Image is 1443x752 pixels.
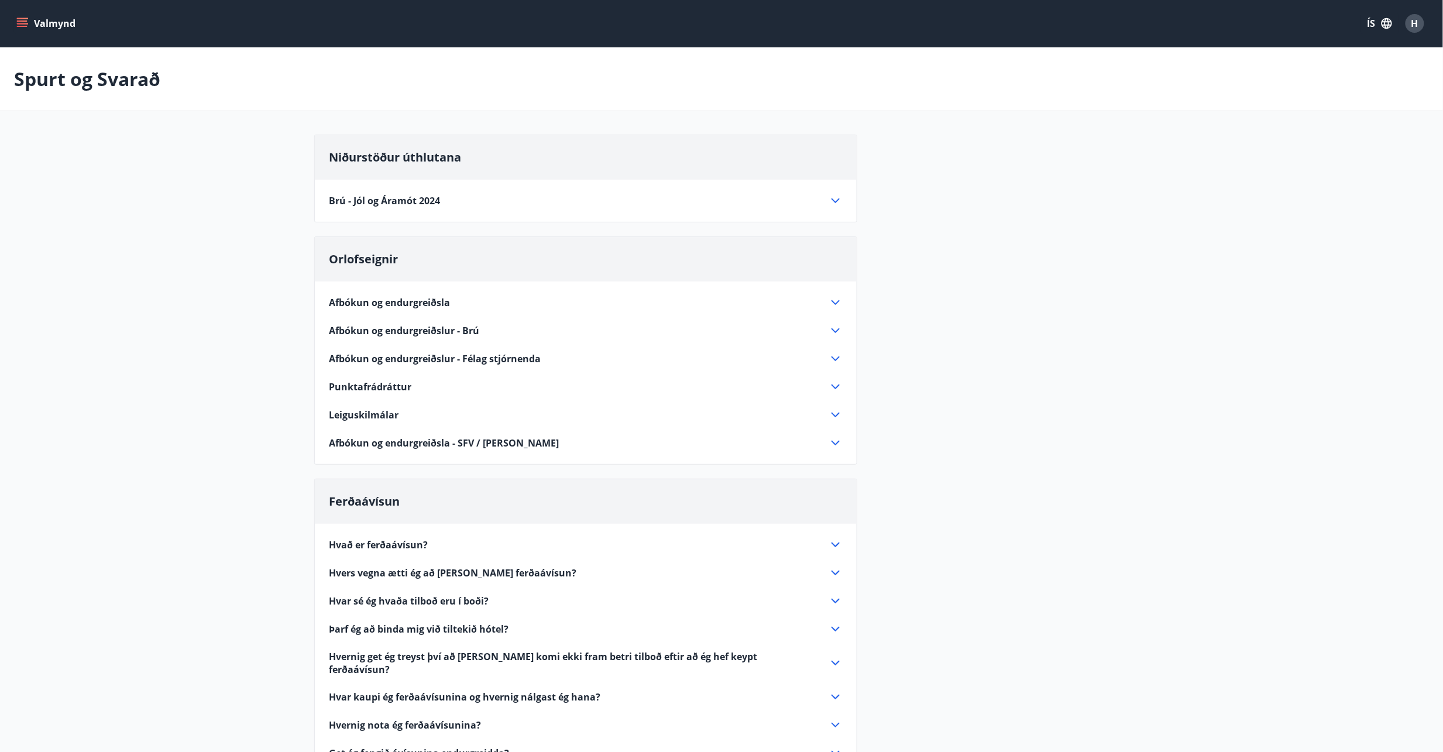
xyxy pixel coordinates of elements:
div: Hvað er ferðaávísun? [329,538,843,552]
span: Afbókun og endurgreiðsla [329,296,450,309]
div: Brú - Jól og Áramót 2024 [329,194,843,208]
div: Afbókun og endurgreiðslur - Félag stjórnenda [329,352,843,366]
div: Hvernig nota ég ferðaávísunina? [329,718,843,732]
span: Hvar kaupi ég ferðaávísunina og hvernig nálgast ég hana? [329,691,600,703]
span: H [1411,17,1418,30]
div: Hvar kaupi ég ferðaávísunina og hvernig nálgast ég hana? [329,690,843,704]
span: Hvernig get ég treyst því að [PERSON_NAME] komi ekki fram betri tilboð eftir að ég hef keypt ferð... [329,650,815,676]
span: Punktafrádráttur [329,380,411,393]
div: Afbókun og endurgreiðsla [329,296,843,310]
span: Hvar sé ég hvaða tilboð eru í boði? [329,595,489,607]
div: Hvar sé ég hvaða tilboð eru í boði? [329,594,843,608]
button: H [1401,9,1429,37]
span: Ferðaávísun [329,493,400,509]
span: Afbókun og endurgreiðslur - Félag stjórnenda [329,352,541,365]
div: Afbókun og endurgreiðslur - Brú [329,324,843,338]
div: Hvers vegna ætti ég að [PERSON_NAME] ferðaávísun? [329,566,843,580]
span: Hvernig nota ég ferðaávísunina? [329,719,481,732]
div: Hvernig get ég treyst því að [PERSON_NAME] komi ekki fram betri tilboð eftir að ég hef keypt ferð... [329,650,843,676]
span: Hvers vegna ætti ég að [PERSON_NAME] ferðaávísun? [329,566,576,579]
div: Punktafrádráttur [329,380,843,394]
span: Brú - Jól og Áramót 2024 [329,194,440,207]
div: Þarf ég að binda mig við tiltekið hótel? [329,622,843,636]
span: Þarf ég að binda mig við tiltekið hótel? [329,623,509,636]
div: Afbókun og endurgreiðsla - SFV / [PERSON_NAME] [329,436,843,450]
span: Niðurstöður úthlutana [329,149,461,165]
span: Afbókun og endurgreiðslur - Brú [329,324,479,337]
p: Spurt og Svarað [14,66,160,92]
button: menu [14,13,80,34]
button: ÍS [1361,13,1399,34]
span: Orlofseignir [329,251,398,267]
span: Hvað er ferðaávísun? [329,538,428,551]
span: Leiguskilmálar [329,408,398,421]
div: Leiguskilmálar [329,408,843,422]
span: Afbókun og endurgreiðsla - SFV / [PERSON_NAME] [329,437,559,449]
